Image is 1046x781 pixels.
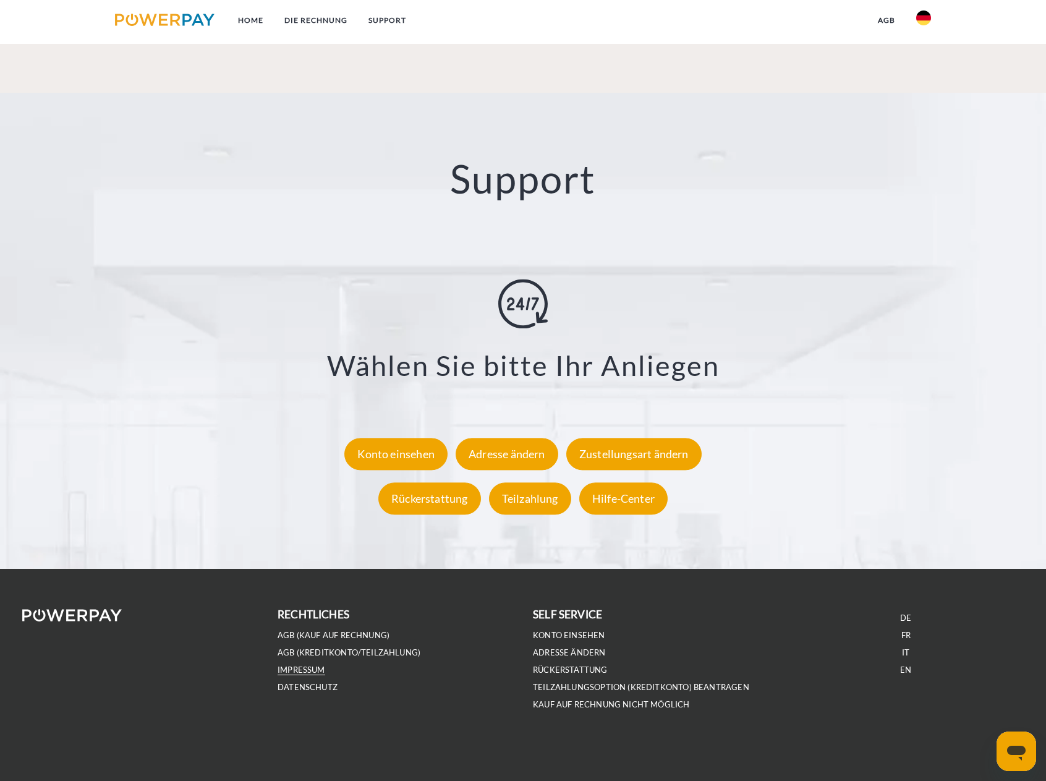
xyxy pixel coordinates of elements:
a: Kauf auf Rechnung nicht möglich [533,699,690,710]
a: EN [900,665,911,675]
a: DATENSCHUTZ [278,682,338,693]
a: Rückerstattung [533,665,608,675]
a: Adresse ändern [453,447,561,461]
a: SUPPORT [358,9,417,32]
a: AGB (Kreditkonto/Teilzahlung) [278,647,420,658]
h3: Wählen Sie bitte Ihr Anliegen [68,348,979,383]
b: rechtliches [278,608,349,621]
a: agb [867,9,906,32]
a: Home [227,9,274,32]
img: online-shopping.svg [498,279,548,328]
b: self service [533,608,602,621]
a: Hilfe-Center [576,492,671,505]
a: Konto einsehen [341,447,451,461]
div: Rückerstattung [378,482,481,514]
a: AGB (Kauf auf Rechnung) [278,630,389,641]
a: DIE RECHNUNG [274,9,358,32]
img: logo-powerpay-white.svg [22,609,122,621]
a: Zustellungsart ändern [563,447,705,461]
div: Zustellungsart ändern [566,438,702,470]
a: Teilzahlungsoption (KREDITKONTO) beantragen [533,682,749,693]
div: Teilzahlung [489,482,571,514]
a: IT [902,647,909,658]
a: Konto einsehen [533,630,605,641]
a: Rückerstattung [375,492,484,505]
div: Adresse ändern [456,438,558,470]
div: Hilfe-Center [579,482,668,514]
a: IMPRESSUM [278,665,325,675]
a: FR [901,630,911,641]
h2: Support [53,155,994,203]
a: DE [900,613,911,623]
iframe: Schaltfläche zum Öffnen des Messaging-Fensters [997,732,1036,771]
a: Adresse ändern [533,647,606,658]
img: logo-powerpay.svg [115,14,215,26]
div: Konto einsehen [344,438,448,470]
img: de [916,11,931,25]
a: Teilzahlung [486,492,574,505]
